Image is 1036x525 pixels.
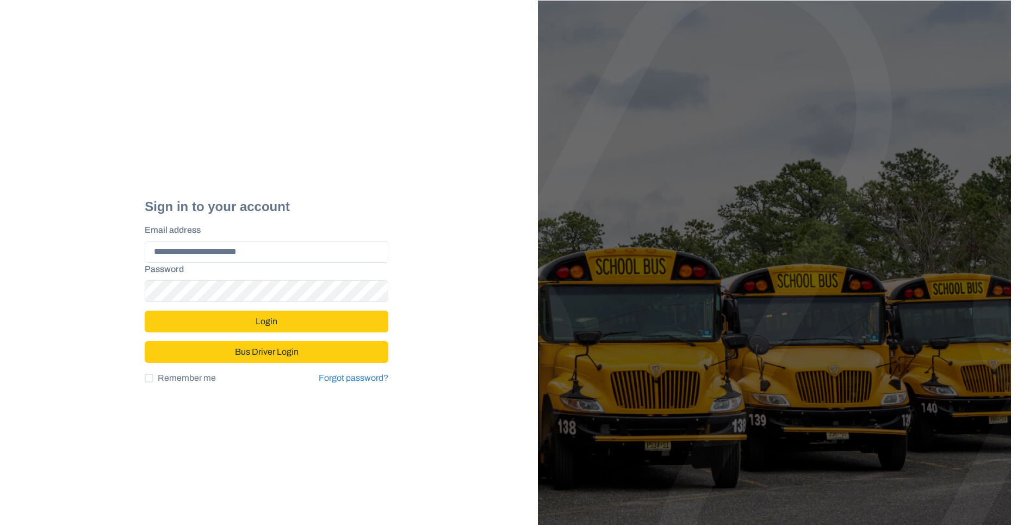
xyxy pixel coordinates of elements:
button: Login [145,311,388,332]
a: Bus Driver Login [145,342,388,351]
a: Forgot password? [319,372,388,385]
label: Password [145,263,382,276]
span: Remember me [158,372,216,385]
label: Email address [145,224,382,237]
a: Forgot password? [319,373,388,382]
button: Bus Driver Login [145,341,388,363]
h2: Sign in to your account [145,199,388,215]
